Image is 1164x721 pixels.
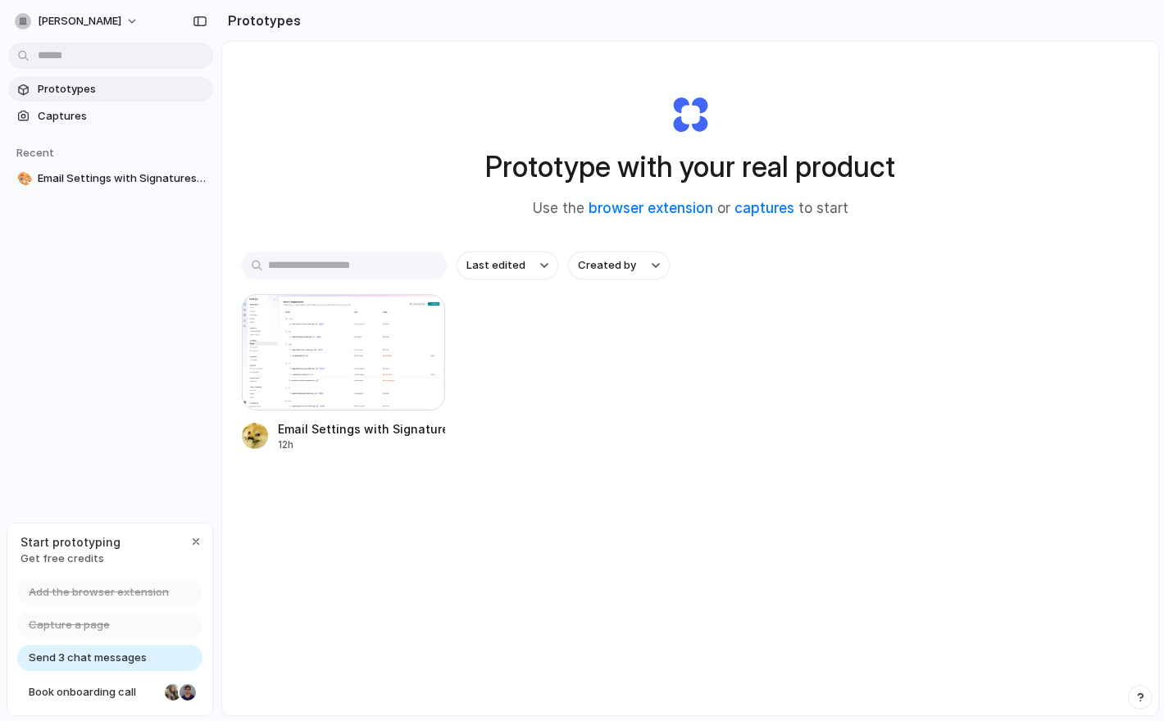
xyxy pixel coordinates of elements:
a: 🎨Email Settings with Signatures & Personalization [8,166,213,191]
h2: Prototypes [221,11,301,30]
span: [PERSON_NAME] [38,13,121,29]
a: Prototypes [8,77,213,102]
a: captures [734,200,794,216]
h1: Prototype with your real product [485,145,895,188]
div: Nicole Kubica [163,682,183,702]
span: Get free credits [20,551,120,567]
button: Created by [568,252,670,279]
div: 🎨 [17,170,29,188]
span: Created by [578,257,636,274]
div: 12h [278,438,445,452]
span: Add the browser extension [29,584,169,601]
a: browser extension [589,200,713,216]
span: Recent [16,146,54,159]
div: Email Settings with Signatures & Personalization [278,420,445,438]
span: Send 3 chat messages [29,650,147,666]
a: Email Settings with Signatures & PersonalizationEmail Settings with Signatures & Personalization12h [242,294,445,452]
span: Start prototyping [20,533,120,551]
a: Captures [8,104,213,129]
span: Use the or to start [533,198,848,220]
a: Book onboarding call [17,679,202,705]
span: Book onboarding call [29,684,158,701]
span: Captures [38,108,207,125]
span: Email Settings with Signatures & Personalization [38,170,207,187]
button: [PERSON_NAME] [8,8,147,34]
span: Capture a page [29,617,110,633]
span: Prototypes [38,81,207,97]
button: Last edited [457,252,558,279]
span: Last edited [466,257,525,274]
div: Christian Iacullo [178,682,198,702]
button: 🎨 [15,170,31,187]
